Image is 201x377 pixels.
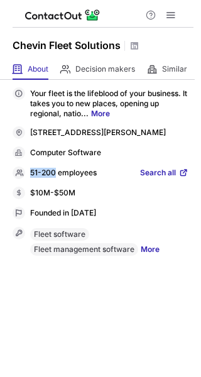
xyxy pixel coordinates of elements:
div: Fleet software [30,228,89,241]
div: [STREET_ADDRESS][PERSON_NAME] [30,128,188,139]
span: Search all [140,168,176,179]
img: ContactOut v5.3.10 [25,8,100,23]
span: Decision makers [75,64,135,74]
span: Similar [162,64,187,74]
span: About [28,64,48,74]
h1: Chevin Fleet Solutions [13,38,121,53]
div: Founded in [DATE] [30,208,188,219]
a: Search all [140,168,188,179]
a: More [91,109,110,118]
div: Computer Software [30,148,188,159]
a: More [141,243,160,258]
div: Fleet management software [30,243,138,256]
p: 51-200 employees [30,168,97,179]
div: $10M-$50M [30,188,188,199]
p: Your fleet is the lifeblood of your business. It takes you to new places, opening up regional, na... [30,89,188,119]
